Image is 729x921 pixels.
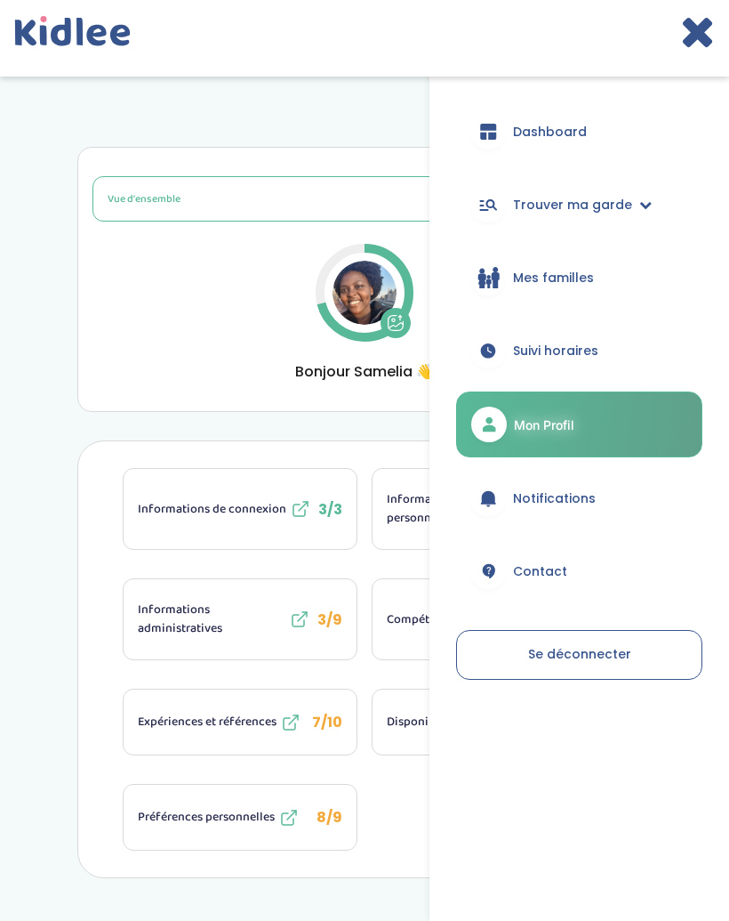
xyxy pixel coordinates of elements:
span: 7/10 [312,712,342,732]
span: Notifications [513,489,596,508]
button: Informations administratives 3/9 [124,579,356,659]
span: Compétences [387,610,461,629]
a: Se déconnecter [456,630,702,680]
span: Suivi horaires [513,342,598,360]
button: Informations personnelles 13/15 [373,469,605,549]
span: Expériences et références [138,713,276,731]
span: Vue d'ensemble [108,190,180,207]
span: 3/9 [317,610,342,630]
a: Notifications [456,466,702,530]
button: Expériences et références 7/10 [124,690,356,755]
span: Bonjour Samelia 👋 [92,360,637,383]
a: Mes familles [456,246,702,310]
li: 3/3 [123,468,357,550]
img: Avatar [332,261,397,325]
a: Mon Profil [456,392,702,457]
a: Trouver ma garde [456,173,702,237]
span: Préférences personnelles [138,808,275,827]
span: Trouver ma garde [513,196,632,214]
li: 5/8 [372,578,606,660]
li: 6/7 [372,689,606,755]
span: 8/9 [316,807,342,828]
span: 3/3 [318,499,342,520]
span: Mes familles [513,269,594,287]
button: Préférences personnelles 8/9 [124,785,356,850]
a: Contact [456,539,702,603]
a: Suivi horaires [456,319,702,383]
li: 13/15 [372,468,606,550]
span: Dashboard [513,123,587,141]
button: Vue d'ensemble [92,176,637,222]
button: Disponibilités 6/7 [373,690,605,755]
span: Disponibilités [387,713,462,731]
li: 7/10 [123,689,357,755]
span: Informations de connexion [138,500,286,519]
li: 8/9 [123,784,357,851]
li: 3/9 [123,578,357,660]
span: Mon Profil [514,416,574,434]
button: Informations de connexion 3/3 [124,469,356,549]
span: Informations personnelles [387,490,525,528]
span: Se déconnecter [528,645,631,663]
button: Compétences 5/8 [373,579,605,659]
span: Contact [513,562,567,581]
span: Informations administratives [138,601,285,638]
a: Dashboard [456,100,702,164]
